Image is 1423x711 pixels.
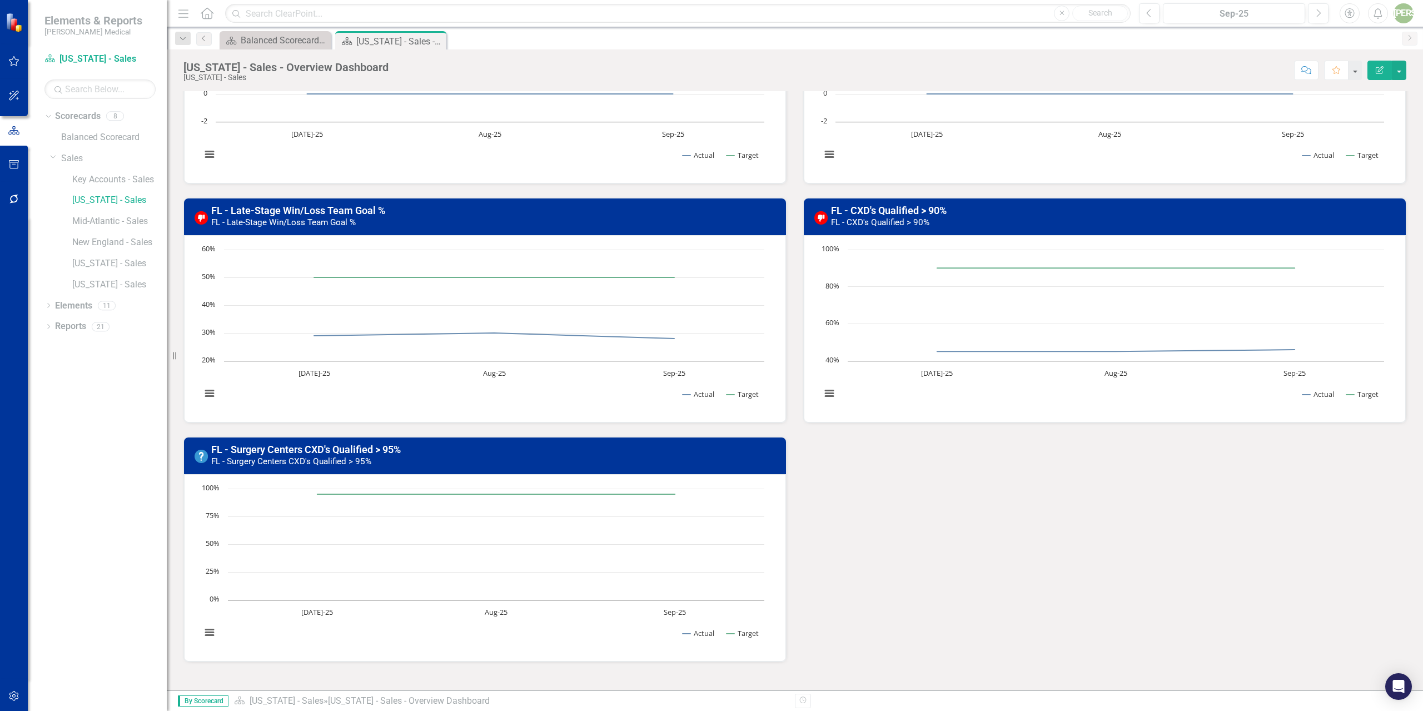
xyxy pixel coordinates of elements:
[201,116,207,126] text: -2
[225,4,1131,23] input: Search ClearPoint...
[1282,129,1304,139] text: Sep-25
[1302,150,1334,160] button: Show Actual
[925,92,1295,96] g: Actual, line 1 of 2 with 3 data points.
[921,368,953,378] text: [DATE]-25
[831,217,929,227] small: FL - CXD's Qualified > 90%
[312,275,677,280] g: Target, line 2 of 2 with 3 data points.
[72,194,167,207] a: [US_STATE] - Sales
[825,355,839,365] text: 40%
[72,257,167,270] a: [US_STATE] - Sales
[727,389,759,399] button: Show Target
[241,33,328,47] div: Balanced Scorecard Welcome Page
[683,389,714,399] button: Show Actual
[55,320,86,333] a: Reports
[202,625,217,640] button: View chart menu, Chart
[250,695,324,706] a: [US_STATE] - Sales
[1385,673,1412,700] div: Open Intercom Messenger
[1283,368,1306,378] text: Sep-25
[72,173,167,186] a: Key Accounts - Sales
[328,695,490,706] div: [US_STATE] - Sales - Overview Dashboard
[663,368,685,378] text: Sep-25
[814,211,828,225] img: Below Target
[44,53,156,66] a: [US_STATE] - Sales
[234,695,787,708] div: »
[822,386,837,401] button: View chart menu, Chart
[1098,129,1121,139] text: Aug-25
[92,322,110,331] div: 21
[821,116,827,126] text: -2
[1104,368,1127,378] text: Aug-25
[823,88,827,98] text: 0
[106,112,124,121] div: 8
[211,217,356,227] small: FL - Late-Stage Win/Loss Team Goal %
[1072,6,1128,21] button: Search
[202,271,216,281] text: 50%
[825,281,839,291] text: 80%
[206,510,220,520] text: 75%
[1346,150,1379,160] button: Show Target
[1167,7,1301,21] div: Sep-25
[6,13,25,32] img: ClearPoint Strategy
[1394,3,1414,23] button: [PERSON_NAME]
[911,129,943,139] text: [DATE]-25
[683,150,714,160] button: Show Actual
[196,483,770,650] svg: Interactive chart
[356,34,444,48] div: [US_STATE] - Sales - Overview Dashboard
[662,129,684,139] text: Sep-25
[315,492,678,496] g: Target, line 2 of 2 with 3 data points.
[211,205,385,216] a: FL - Late-Stage Win/Loss Team Goal %
[183,73,389,82] div: [US_STATE] - Sales
[196,244,770,411] svg: Interactive chart
[196,483,774,650] div: Chart. Highcharts interactive chart.
[211,456,371,466] small: FL - Surgery Centers CXD's Qualified > 95%
[196,244,774,411] div: Chart. Highcharts interactive chart.
[183,61,389,73] div: [US_STATE] - Sales - Overview Dashboard
[55,300,92,312] a: Elements
[298,368,330,378] text: [DATE]-25
[211,444,401,455] a: FL - Surgery Centers CXD's Qualified > 95%
[202,327,216,337] text: 30%
[301,607,333,617] text: [DATE]-25
[202,243,216,253] text: 60%
[44,14,142,27] span: Elements & Reports
[479,129,501,139] text: Aug-25
[1088,8,1112,17] span: Search
[55,110,101,123] a: Scorecards
[822,243,839,253] text: 100%
[203,88,207,98] text: 0
[206,538,220,548] text: 50%
[822,147,837,162] button: View chart menu, Chart
[727,150,759,160] button: Show Target
[935,266,1297,270] g: Target, line 2 of 2 with 3 data points.
[305,92,675,96] g: Actual, line 1 of 2 with 3 data points.
[312,331,677,341] g: Actual, line 1 of 2 with 3 data points.
[195,211,208,225] img: Below Target
[683,628,714,638] button: Show Actual
[72,215,167,228] a: Mid-Atlantic - Sales
[206,566,220,576] text: 25%
[61,131,167,144] a: Balanced Scorecard
[44,79,156,99] input: Search Below...
[483,368,506,378] text: Aug-25
[202,355,216,365] text: 20%
[825,317,839,327] text: 60%
[202,299,216,309] text: 40%
[727,628,759,638] button: Show Target
[178,695,228,707] span: By Scorecard
[202,147,217,162] button: View chart menu, Chart
[815,244,1390,411] svg: Interactive chart
[1302,389,1334,399] button: Show Actual
[210,594,220,604] text: 0%
[202,483,220,493] text: 100%
[72,236,167,249] a: New England - Sales
[61,152,167,165] a: Sales
[935,347,1297,354] g: Actual, line 1 of 2 with 3 data points.
[815,244,1394,411] div: Chart. Highcharts interactive chart.
[98,301,116,310] div: 11
[1346,389,1379,399] button: Show Target
[664,607,686,617] text: Sep-25
[485,607,507,617] text: Aug-25
[222,33,328,47] a: Balanced Scorecard Welcome Page
[72,279,167,291] a: [US_STATE] - Sales
[831,205,947,216] a: FL - CXD's Qualified > 90%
